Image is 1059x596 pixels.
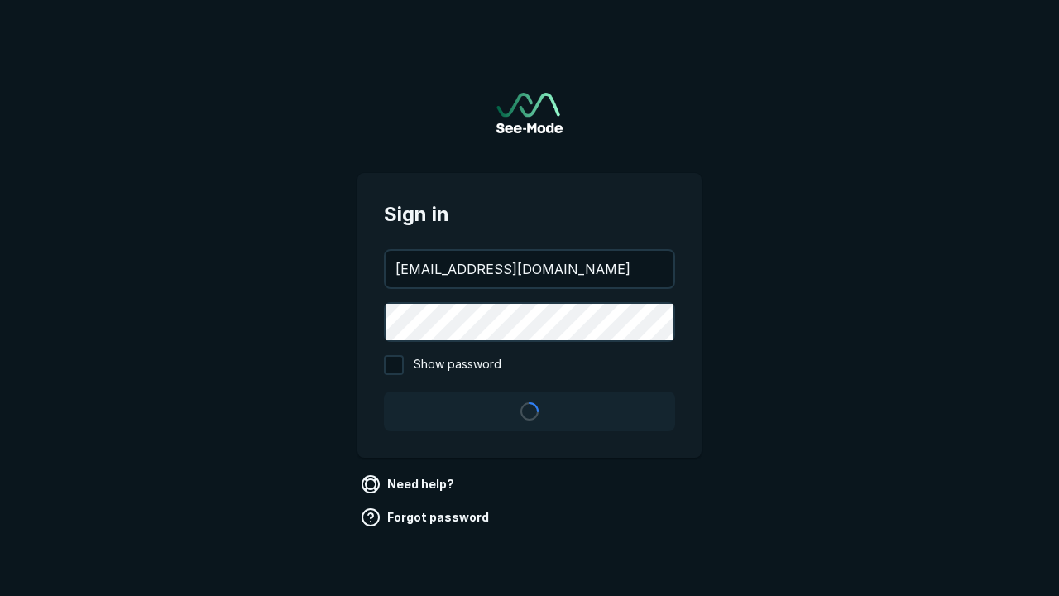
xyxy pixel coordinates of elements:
a: Need help? [357,471,461,497]
input: your@email.com [386,251,673,287]
span: Show password [414,355,501,375]
span: Sign in [384,199,675,229]
a: Forgot password [357,504,496,531]
img: See-Mode Logo [496,93,563,133]
a: Go to sign in [496,93,563,133]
